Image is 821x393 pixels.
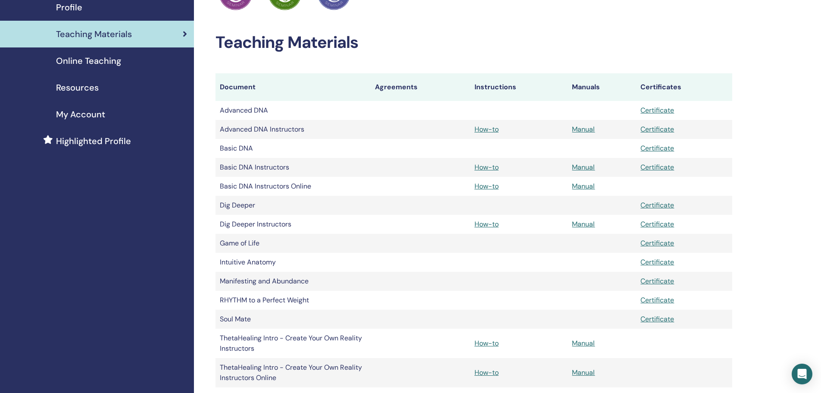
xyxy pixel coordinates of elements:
span: Resources [56,81,99,94]
td: Basic DNA [215,139,371,158]
td: Manifesting and Abundance [215,272,371,291]
span: My Account [56,108,105,121]
td: ThetaHealing Intro - Create Your Own Reality Instructors Online [215,358,371,387]
span: Online Teaching [56,54,121,67]
a: How-to [474,163,499,172]
td: RHYTHM to a Perfect Weight [215,291,371,310]
th: Manuals [568,73,636,101]
td: Intuitive Anatomy [215,253,371,272]
a: Certificate [640,144,674,153]
a: Certificate [640,239,674,248]
a: Certificate [640,220,674,229]
a: Certificate [640,163,674,172]
th: Document [215,73,371,101]
a: How-to [474,220,499,229]
a: Certificate [640,106,674,115]
a: Certificate [640,277,674,286]
th: Certificates [636,73,732,101]
td: Dig Deeper [215,196,371,215]
a: Certificate [640,258,674,267]
td: Dig Deeper Instructors [215,215,371,234]
a: How-to [474,339,499,348]
td: Basic DNA Instructors Online [215,177,371,196]
td: Advanced DNA Instructors [215,120,371,139]
td: Game of Life [215,234,371,253]
td: Soul Mate [215,310,371,329]
th: Instructions [470,73,568,101]
a: Certificate [640,125,674,134]
a: Manual [572,368,595,377]
h2: Teaching Materials [215,33,732,53]
a: How-to [474,182,499,191]
span: Teaching Materials [56,28,132,41]
a: Manual [572,182,595,191]
a: Certificate [640,201,674,210]
a: Manual [572,220,595,229]
a: How-to [474,368,499,377]
td: Basic DNA Instructors [215,158,371,177]
span: Highlighted Profile [56,135,131,148]
span: Profile [56,1,82,14]
th: Agreements [371,73,470,101]
td: Advanced DNA [215,101,371,120]
div: Open Intercom Messenger [792,364,812,384]
a: Manual [572,339,595,348]
a: Certificate [640,296,674,305]
a: Certificate [640,314,674,324]
a: Manual [572,125,595,134]
td: ThetaHealing Intro - Create Your Own Reality Instructors [215,329,371,358]
a: Manual [572,163,595,172]
a: How-to [474,125,499,134]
